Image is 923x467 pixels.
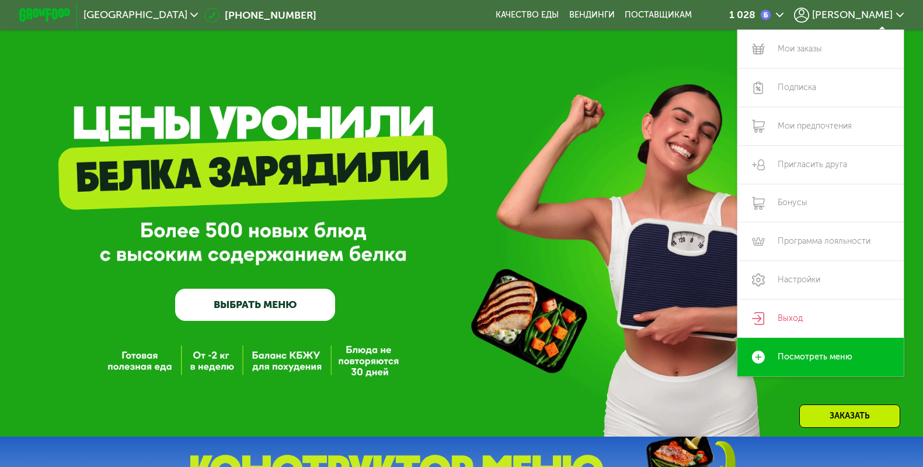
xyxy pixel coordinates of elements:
a: Подписка [737,68,904,107]
a: Мои предпочтения [737,107,904,146]
a: Вендинги [569,10,615,20]
a: Пригласить друга [737,146,904,184]
a: Настройки [737,261,904,299]
span: [PERSON_NAME] [812,10,893,20]
a: [PHONE_NUMBER] [204,8,316,23]
div: 1 028 [729,10,755,20]
div: Заказать [799,404,900,428]
span: [GEOGRAPHIC_DATA] [83,10,187,20]
a: Программа лояльности [737,222,904,261]
a: Выход [737,299,904,338]
a: Мои заказы [737,30,904,68]
a: Посмотреть меню [737,338,904,376]
a: ВЫБРАТЬ МЕНЮ [175,289,335,321]
a: Бонусы [737,184,904,223]
a: Качество еды [496,10,559,20]
div: поставщикам [625,10,692,20]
